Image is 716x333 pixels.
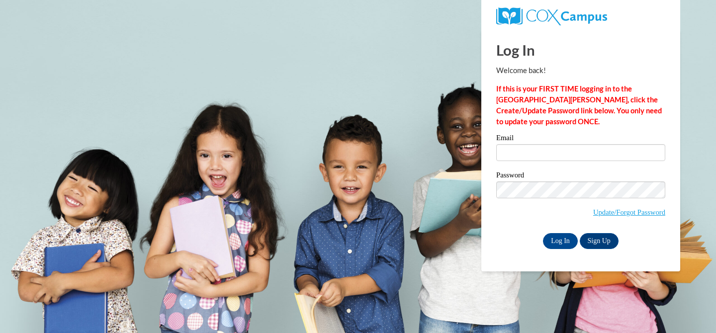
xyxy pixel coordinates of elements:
label: Password [496,171,665,181]
img: COX Campus [496,7,607,25]
input: Log In [543,233,578,249]
p: Welcome back! [496,65,665,76]
a: Sign Up [580,233,619,249]
strong: If this is your FIRST TIME logging in to the [GEOGRAPHIC_DATA][PERSON_NAME], click the Create/Upd... [496,84,662,126]
h1: Log In [496,40,665,60]
label: Email [496,134,665,144]
a: COX Campus [496,11,607,20]
a: Update/Forgot Password [593,208,665,216]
